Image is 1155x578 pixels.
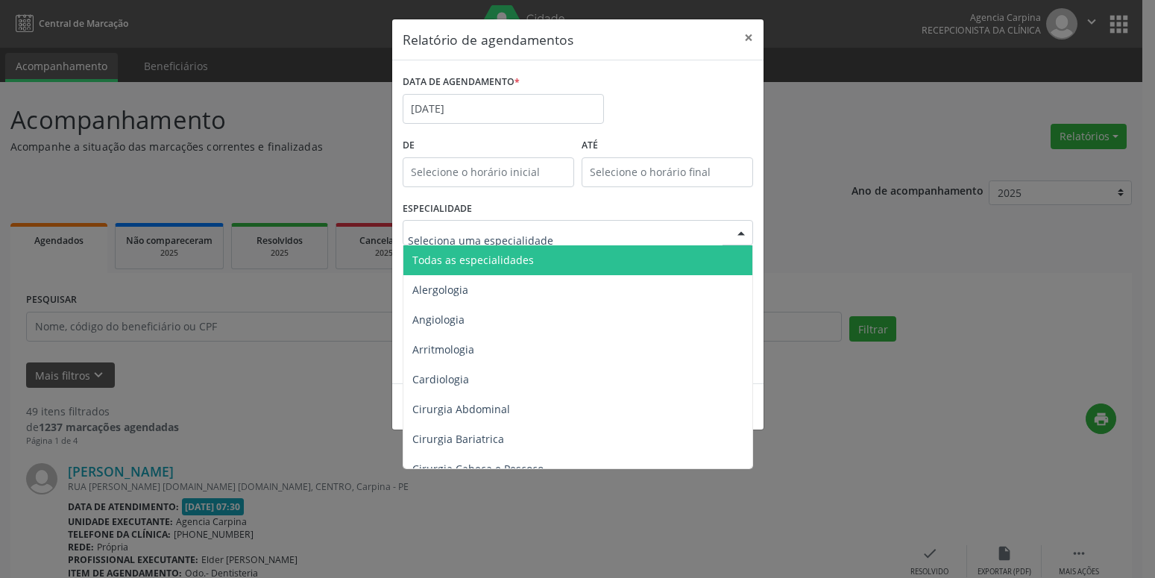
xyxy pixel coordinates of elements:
[734,19,764,56] button: Close
[412,253,534,267] span: Todas as especialidades
[412,342,474,356] span: Arritmologia
[403,198,472,221] label: ESPECIALIDADE
[403,71,520,94] label: DATA DE AGENDAMENTO
[403,94,604,124] input: Selecione uma data ou intervalo
[412,283,468,297] span: Alergologia
[408,225,723,255] input: Seleciona uma especialidade
[582,134,753,157] label: ATÉ
[412,432,504,446] span: Cirurgia Bariatrica
[403,134,574,157] label: De
[403,157,574,187] input: Selecione o horário inicial
[412,462,544,476] span: Cirurgia Cabeça e Pescoço
[412,312,465,327] span: Angiologia
[412,402,510,416] span: Cirurgia Abdominal
[582,157,753,187] input: Selecione o horário final
[412,372,469,386] span: Cardiologia
[403,30,573,49] h5: Relatório de agendamentos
